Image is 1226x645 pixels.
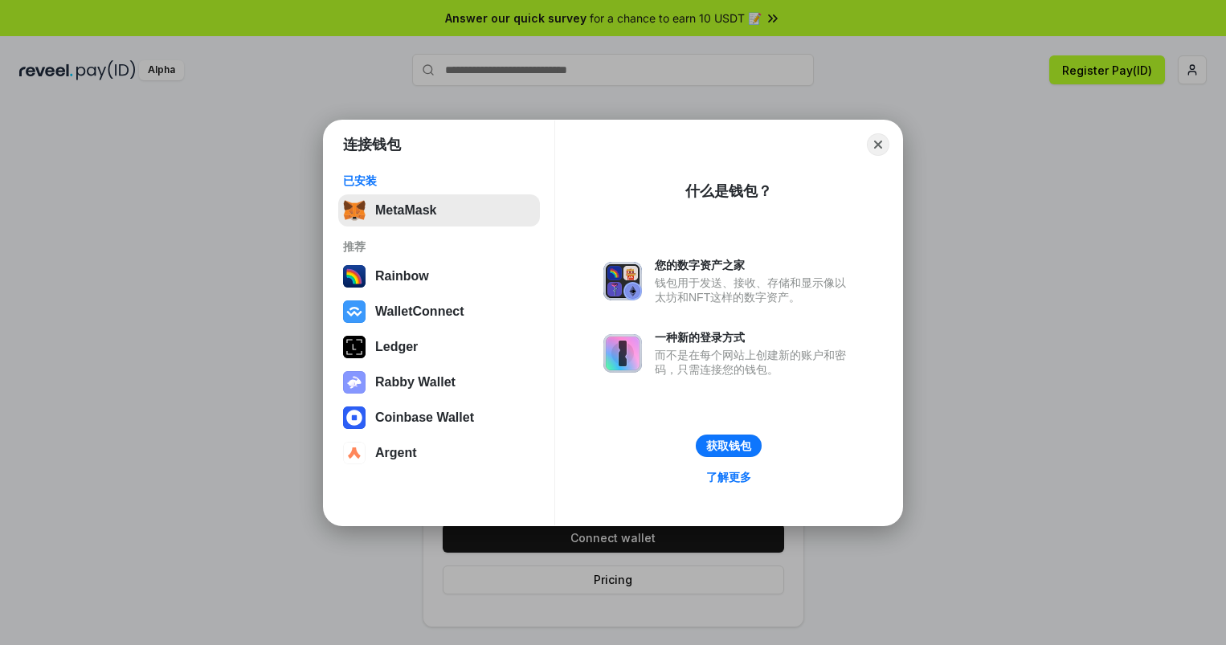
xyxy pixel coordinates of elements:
button: MetaMask [338,194,540,227]
div: 而不是在每个网站上创建新的账户和密码，只需连接您的钱包。 [655,348,854,377]
div: 推荐 [343,239,535,254]
img: svg+xml,%3Csvg%20width%3D%2228%22%20height%3D%2228%22%20viewBox%3D%220%200%2028%2028%22%20fill%3D... [343,300,366,323]
div: Ledger [375,340,418,354]
img: svg+xml,%3Csvg%20xmlns%3D%22http%3A%2F%2Fwww.w3.org%2F2000%2Fsvg%22%20width%3D%2228%22%20height%3... [343,336,366,358]
img: svg+xml,%3Csvg%20width%3D%2228%22%20height%3D%2228%22%20viewBox%3D%220%200%2028%2028%22%20fill%3D... [343,406,366,429]
div: 一种新的登录方式 [655,330,854,345]
img: svg+xml,%3Csvg%20width%3D%22120%22%20height%3D%22120%22%20viewBox%3D%220%200%20120%20120%22%20fil... [343,265,366,288]
div: 什么是钱包？ [685,182,772,201]
button: 获取钱包 [696,435,762,457]
div: 已安装 [343,173,535,188]
img: svg+xml,%3Csvg%20xmlns%3D%22http%3A%2F%2Fwww.w3.org%2F2000%2Fsvg%22%20fill%3D%22none%22%20viewBox... [603,262,642,300]
div: Coinbase Wallet [375,410,474,425]
button: Argent [338,437,540,469]
button: Coinbase Wallet [338,402,540,434]
img: svg+xml,%3Csvg%20xmlns%3D%22http%3A%2F%2Fwww.w3.org%2F2000%2Fsvg%22%20fill%3D%22none%22%20viewBox... [603,334,642,373]
div: Rabby Wallet [375,375,456,390]
div: 获取钱包 [706,439,751,453]
div: 钱包用于发送、接收、存储和显示像以太坊和NFT这样的数字资产。 [655,276,854,304]
button: Close [867,133,889,156]
img: svg+xml,%3Csvg%20width%3D%2228%22%20height%3D%2228%22%20viewBox%3D%220%200%2028%2028%22%20fill%3D... [343,442,366,464]
img: svg+xml,%3Csvg%20fill%3D%22none%22%20height%3D%2233%22%20viewBox%3D%220%200%2035%2033%22%20width%... [343,199,366,222]
button: WalletConnect [338,296,540,328]
img: svg+xml,%3Csvg%20xmlns%3D%22http%3A%2F%2Fwww.w3.org%2F2000%2Fsvg%22%20fill%3D%22none%22%20viewBox... [343,371,366,394]
div: 了解更多 [706,470,751,484]
div: Rainbow [375,269,429,284]
button: Rainbow [338,260,540,292]
div: Argent [375,446,417,460]
h1: 连接钱包 [343,135,401,154]
button: Rabby Wallet [338,366,540,398]
button: Ledger [338,331,540,363]
div: MetaMask [375,203,436,218]
div: 您的数字资产之家 [655,258,854,272]
div: WalletConnect [375,304,464,319]
a: 了解更多 [697,467,761,488]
